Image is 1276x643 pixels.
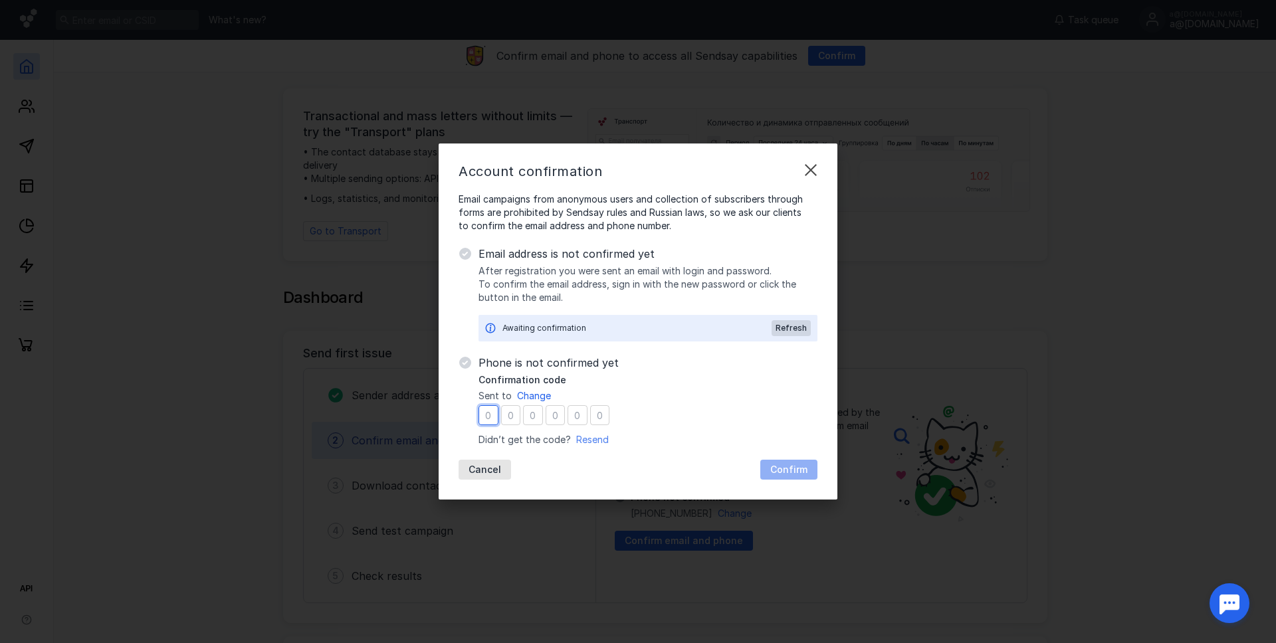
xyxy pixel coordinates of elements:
span: Account confirmation [459,163,602,179]
button: Refresh [772,320,811,336]
span: Email campaigns from anonymous users and collection of subscribers through forms are prohibited b... [459,193,817,232]
span: Didn’t get the code? [478,433,571,446]
span: Confirmation code [478,373,566,387]
span: Resend [576,434,609,445]
input: 0 [478,405,498,425]
input: 0 [546,405,566,425]
span: Cancel [469,464,501,476]
span: Sent to [478,389,512,403]
span: Phone is not confirmed yet [478,355,817,371]
button: Cancel [459,460,511,480]
input: 0 [501,405,521,425]
input: 0 [590,405,610,425]
div: Awaiting confirmation [502,321,772,335]
span: After registration you were sent an email with login and password. To confirm the email address, ... [478,264,817,304]
button: Resend [576,433,609,446]
button: Change [517,389,551,403]
input: 0 [568,405,587,425]
span: Change [517,390,551,401]
span: Email address is not confirmed yet [478,246,817,262]
span: Refresh [776,323,807,333]
input: 0 [523,405,543,425]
